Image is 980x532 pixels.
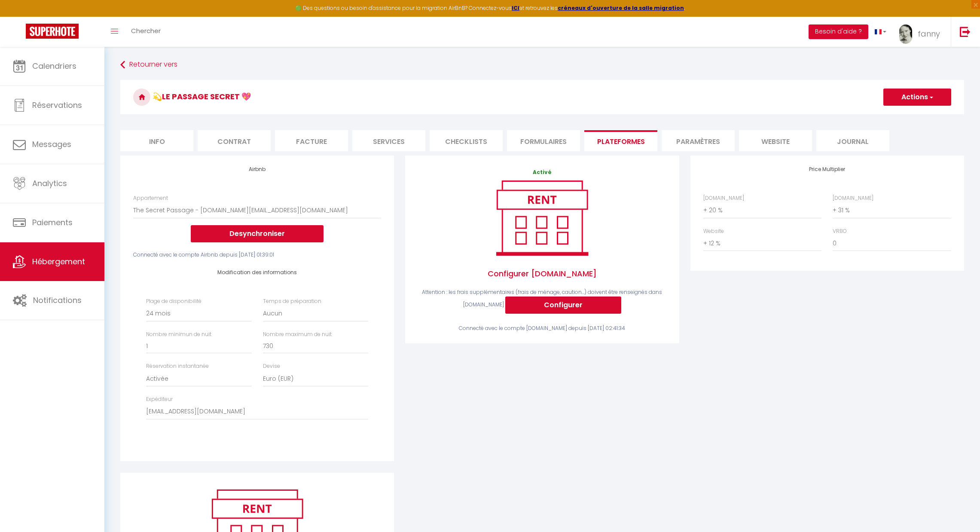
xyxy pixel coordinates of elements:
li: Info [120,130,193,151]
a: ... fanny [893,17,951,47]
span: Réservations [32,100,82,110]
label: Temps de préparation [263,297,321,306]
h4: Price Multiplier [703,166,951,172]
label: Nombre minimun de nuit [146,330,211,339]
label: Appartement [133,194,168,202]
label: VRBO [833,227,847,235]
li: website [739,130,812,151]
span: Chercher [131,26,161,35]
li: Paramètres [662,130,735,151]
li: Facture [275,130,348,151]
a: Chercher [125,17,167,47]
div: Connecté avec le compte Airbnb depuis [DATE] 01:39:01 [133,251,381,259]
label: Website [703,227,724,235]
li: Services [352,130,425,151]
h3: 💫Le Passage Secret 💖 [120,80,964,114]
span: Messages [32,139,71,150]
label: Plage de disponibilité [146,297,201,306]
span: Configurer [DOMAIN_NAME] [418,259,666,288]
span: Attention : les frais supplémentaires (frais de ménage, caution...) doivent être renseignés dans ... [422,288,662,308]
span: Paiements [32,217,73,228]
img: Super Booking [26,24,79,39]
span: Calendriers [32,61,76,71]
button: Besoin d'aide ? [809,24,868,39]
li: Formulaires [507,130,580,151]
div: Connecté avec le compte [DOMAIN_NAME] depuis [DATE] 02:41:34 [418,324,666,333]
img: rent.png [487,177,597,259]
button: Configurer [505,297,621,314]
p: Activé [418,168,666,177]
img: ... [899,24,912,44]
img: logout [960,26,971,37]
h4: Modification des informations [146,269,368,275]
li: Journal [816,130,889,151]
label: [DOMAIN_NAME] [833,194,873,202]
li: Checklists [430,130,503,151]
label: Réservation instantanée [146,362,209,370]
span: Notifications [33,295,82,306]
a: créneaux d'ouverture de la salle migration [558,4,684,12]
h4: Airbnb [133,166,381,172]
label: Devise [263,362,280,370]
label: [DOMAIN_NAME] [703,194,744,202]
label: Nombre maximum de nuit [263,330,332,339]
span: fanny [918,28,940,39]
span: Analytics [32,178,67,189]
button: Desynchroniser [191,225,324,242]
span: Hébergement [32,256,85,267]
a: Retourner vers [120,57,964,73]
a: ICI [512,4,519,12]
li: Contrat [198,130,271,151]
li: Plateformes [584,130,657,151]
label: Expéditeur [146,395,173,404]
button: Actions [883,89,951,106]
